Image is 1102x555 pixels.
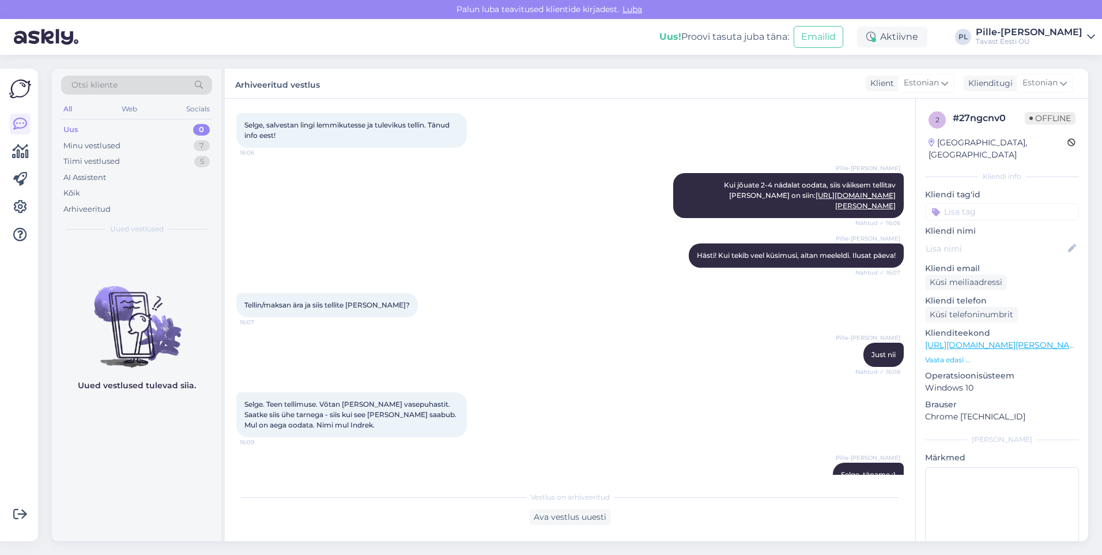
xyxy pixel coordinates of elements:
p: Vaata edasi ... [925,355,1079,365]
input: Lisa tag [925,203,1079,220]
a: [URL][DOMAIN_NAME][PERSON_NAME] [925,340,1084,350]
span: Estonian [904,77,939,89]
div: 5 [194,156,210,167]
span: 16:06 [240,148,283,157]
div: Aktiivne [857,27,927,47]
span: Kui jõuate 2-4 nädalat oodata, siis väiksem tellitav [PERSON_NAME] on siin: [724,181,897,210]
label: Arhiveeritud vestlus [235,76,320,91]
div: AI Assistent [63,172,106,183]
p: Windows 10 [925,382,1079,394]
span: Nähtud ✓ 16:07 [855,268,900,277]
div: Web [119,102,139,117]
div: Küsi meiliaadressi [925,275,1007,290]
span: Nähtud ✓ 16:06 [855,219,900,227]
p: Kliendi nimi [925,225,1079,237]
a: [URL][DOMAIN_NAME][PERSON_NAME] [816,191,896,210]
div: Ava vestlus uuesti [529,509,611,525]
p: Uued vestlused tulevad siia. [78,380,196,392]
div: Arhiveeritud [63,204,111,215]
div: Klient [866,77,894,89]
div: Tavast Eesti OÜ [976,37,1082,46]
span: Otsi kliente [71,79,118,91]
span: Uued vestlused [110,224,164,234]
p: Kliendi tag'id [925,189,1079,201]
span: Pille-[PERSON_NAME] [836,164,900,172]
div: # 27ngcnv0 [953,111,1025,125]
img: No chats [52,265,221,369]
div: Klienditugi [964,77,1013,89]
span: Tellin/maksan ära ja siis tellite [PERSON_NAME]? [244,301,410,309]
span: Vestlus on arhiveeritud [531,492,610,502]
div: 7 [194,140,210,152]
div: [PERSON_NAME] [925,434,1079,445]
b: Uus! [659,31,681,42]
span: Pille-[PERSON_NAME] [836,234,900,243]
input: Lisa nimi [926,242,1066,255]
span: Selge, täname :) [841,470,896,479]
div: All [61,102,74,117]
span: Pille-[PERSON_NAME] [836,333,900,342]
span: Estonian [1022,77,1058,89]
p: Märkmed [925,452,1079,464]
p: Operatsioonisüsteem [925,370,1079,382]
div: Küsi telefoninumbrit [925,307,1018,322]
p: Klienditeekond [925,327,1079,339]
span: Selge. Teen tellimuse. Võtan [PERSON_NAME] vasepuhastit. Saatke siis ühe tarnega - siis kui see [... [244,400,458,429]
div: Proovi tasuta juba täna: [659,30,789,44]
div: Uus [63,124,78,136]
p: Kliendi telefon [925,295,1079,307]
a: Pille-[PERSON_NAME]Tavast Eesti OÜ [976,28,1095,46]
div: Kliendi info [925,171,1079,182]
p: Chrome [TECHNICAL_ID] [925,411,1079,423]
span: Pille-[PERSON_NAME] [836,453,900,462]
p: Kliendi email [925,262,1079,275]
div: Minu vestlused [63,140,120,152]
span: 16:07 [240,318,283,327]
img: Askly Logo [9,78,31,100]
button: Emailid [794,26,843,48]
div: Kõik [63,187,80,199]
div: 0 [193,124,210,136]
span: 2 [935,115,939,124]
span: Just nii [871,350,896,359]
span: Selge, salvestan lingi lemmikutesse ja tulevikus tellin. Tänud info eest! [244,121,451,140]
span: Nähtud ✓ 16:08 [855,367,900,376]
span: Luba [619,4,646,14]
div: [GEOGRAPHIC_DATA], [GEOGRAPHIC_DATA] [929,137,1067,161]
span: Hästi! Kui tekib veel küsimusi, aitan meeleldi. Ilusat päeva! [697,251,896,260]
div: Socials [184,102,212,117]
div: Pille-[PERSON_NAME] [976,28,1082,37]
div: Tiimi vestlused [63,156,120,167]
span: 16:09 [240,438,283,447]
div: PL [955,29,971,45]
span: Offline [1025,112,1075,125]
p: Brauser [925,399,1079,411]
